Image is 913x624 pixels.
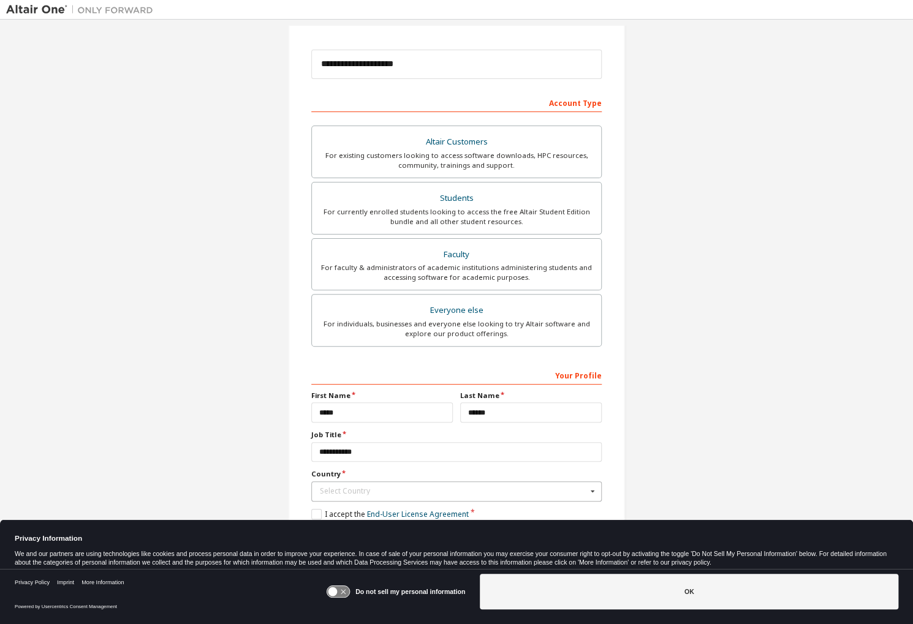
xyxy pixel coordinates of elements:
[319,190,594,207] div: Students
[319,263,594,282] div: For faculty & administrators of academic institutions administering students and accessing softwa...
[311,391,453,400] label: First Name
[319,207,594,227] div: For currently enrolled students looking to access the free Altair Student Edition bundle and all ...
[311,430,602,440] label: Job Title
[311,365,602,385] div: Your Profile
[311,469,602,479] label: Country
[319,151,594,170] div: For existing customers looking to access software downloads, HPC resources, community, trainings ...
[319,246,594,263] div: Faculty
[320,487,586,495] div: Select Country
[311,509,469,519] label: I accept the
[367,509,469,519] a: End-User License Agreement
[319,133,594,151] div: Altair Customers
[311,92,602,112] div: Account Type
[6,4,159,16] img: Altair One
[319,319,594,339] div: For individuals, businesses and everyone else looking to try Altair software and explore our prod...
[319,302,594,319] div: Everyone else
[460,391,602,400] label: Last Name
